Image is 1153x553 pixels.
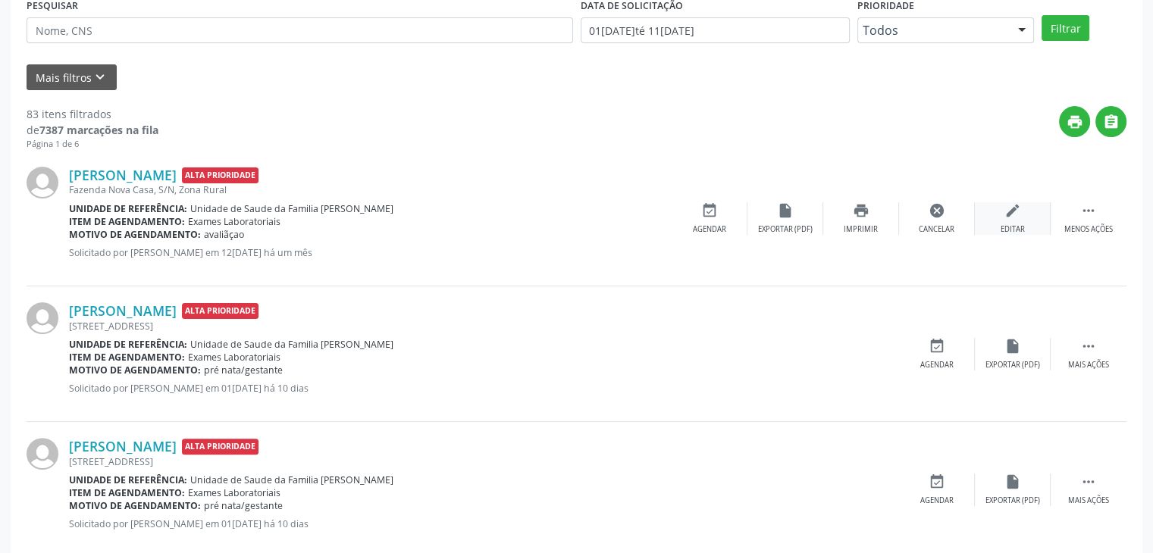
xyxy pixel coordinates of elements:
[69,438,177,455] a: [PERSON_NAME]
[188,351,280,364] span: Exames Laboratoriais
[27,167,58,198] img: img
[69,246,672,259] p: Solicitado por [PERSON_NAME] em 12[DATE] há um mês
[929,202,945,219] i: cancel
[27,438,58,470] img: img
[182,303,258,319] span: Alta Prioridade
[1080,473,1097,490] i: 
[69,320,899,333] div: [STREET_ADDRESS]
[919,224,954,235] div: Cancelar
[69,338,187,351] b: Unidade de referência:
[1080,202,1097,219] i: 
[1004,202,1021,219] i: edit
[69,167,177,183] a: [PERSON_NAME]
[985,360,1040,370] div: Exportar (PDF)
[985,495,1040,506] div: Exportar (PDF)
[844,224,878,235] div: Imprimir
[701,202,718,219] i: event_available
[182,439,258,455] span: Alta Prioridade
[190,338,393,351] span: Unidade de Saude da Familia [PERSON_NAME]
[1042,15,1089,41] button: Filtrar
[1080,338,1097,355] i: 
[69,202,187,215] b: Unidade de referência:
[758,224,813,235] div: Exportar (PDF)
[204,364,283,376] span: pré nata/gestante
[182,167,258,183] span: Alta Prioridade
[1001,224,1025,235] div: Editar
[929,338,945,355] i: event_available
[69,382,899,395] p: Solicitado por [PERSON_NAME] em 01[DATE] há 10 dias
[69,351,185,364] b: Item de agendamento:
[190,473,393,486] span: Unidade de Saude da Familia [PERSON_NAME]
[69,499,201,512] b: Motivo de agendamento:
[693,224,726,235] div: Agendar
[69,517,899,530] p: Solicitado por [PERSON_NAME] em 01[DATE] há 10 dias
[27,106,158,122] div: 83 itens filtrados
[69,455,899,468] div: [STREET_ADDRESS]
[190,202,393,215] span: Unidade de Saude da Familia [PERSON_NAME]
[69,228,201,241] b: Motivo de agendamento:
[27,122,158,138] div: de
[1067,114,1083,130] i: print
[69,473,187,486] b: Unidade de referência:
[1095,106,1126,137] button: 
[1068,360,1109,370] div: Mais ações
[920,360,954,370] div: Agendar
[27,17,573,43] input: Nome, CNS
[853,202,869,219] i: print
[863,23,1004,38] span: Todos
[1004,338,1021,355] i: insert_drive_file
[69,215,185,228] b: Item de agendamento:
[581,17,850,43] input: Selecione um intervalo
[204,499,283,512] span: pré nata/gestante
[1059,106,1090,137] button: print
[188,486,280,499] span: Exames Laboratoriais
[27,138,158,151] div: Página 1 de 6
[27,302,58,334] img: img
[920,495,954,506] div: Agendar
[69,302,177,319] a: [PERSON_NAME]
[69,364,201,376] b: Motivo de agendamento:
[1004,473,1021,490] i: insert_drive_file
[188,215,280,228] span: Exames Laboratoriais
[69,486,185,499] b: Item de agendamento:
[204,228,244,241] span: avaliãçao
[777,202,794,219] i: insert_drive_file
[1103,114,1120,130] i: 
[1068,495,1109,506] div: Mais ações
[39,123,158,137] strong: 7387 marcações na fila
[27,64,117,91] button: Mais filtroskeyboard_arrow_down
[92,69,108,86] i: keyboard_arrow_down
[929,473,945,490] i: event_available
[1064,224,1113,235] div: Menos ações
[69,183,672,196] div: Fazenda Nova Casa, S/N, Zona Rural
